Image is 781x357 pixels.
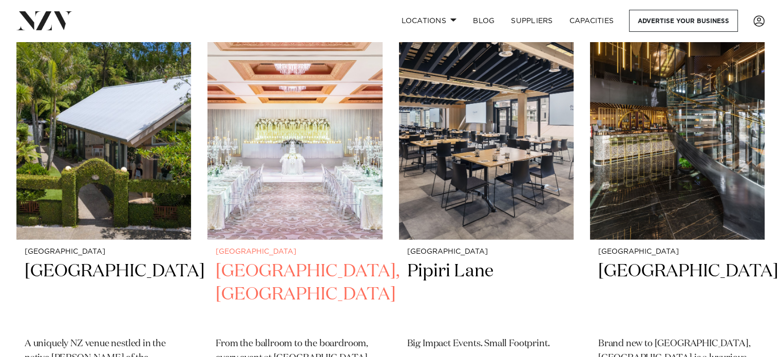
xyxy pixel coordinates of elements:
[16,11,72,30] img: nzv-logo.png
[25,259,183,329] h2: [GEOGRAPHIC_DATA]
[407,248,565,255] small: [GEOGRAPHIC_DATA]
[407,259,565,329] h2: Pipiri Lane
[393,10,465,32] a: Locations
[561,10,622,32] a: Capacities
[216,259,374,329] h2: [GEOGRAPHIC_DATA], [GEOGRAPHIC_DATA]
[407,336,565,351] p: Big Impact Events. Small Footprint.
[216,248,374,255] small: [GEOGRAPHIC_DATA]
[598,259,756,329] h2: [GEOGRAPHIC_DATA]
[465,10,503,32] a: BLOG
[598,248,756,255] small: [GEOGRAPHIC_DATA]
[629,10,738,32] a: Advertise your business
[503,10,561,32] a: SUPPLIERS
[25,248,183,255] small: [GEOGRAPHIC_DATA]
